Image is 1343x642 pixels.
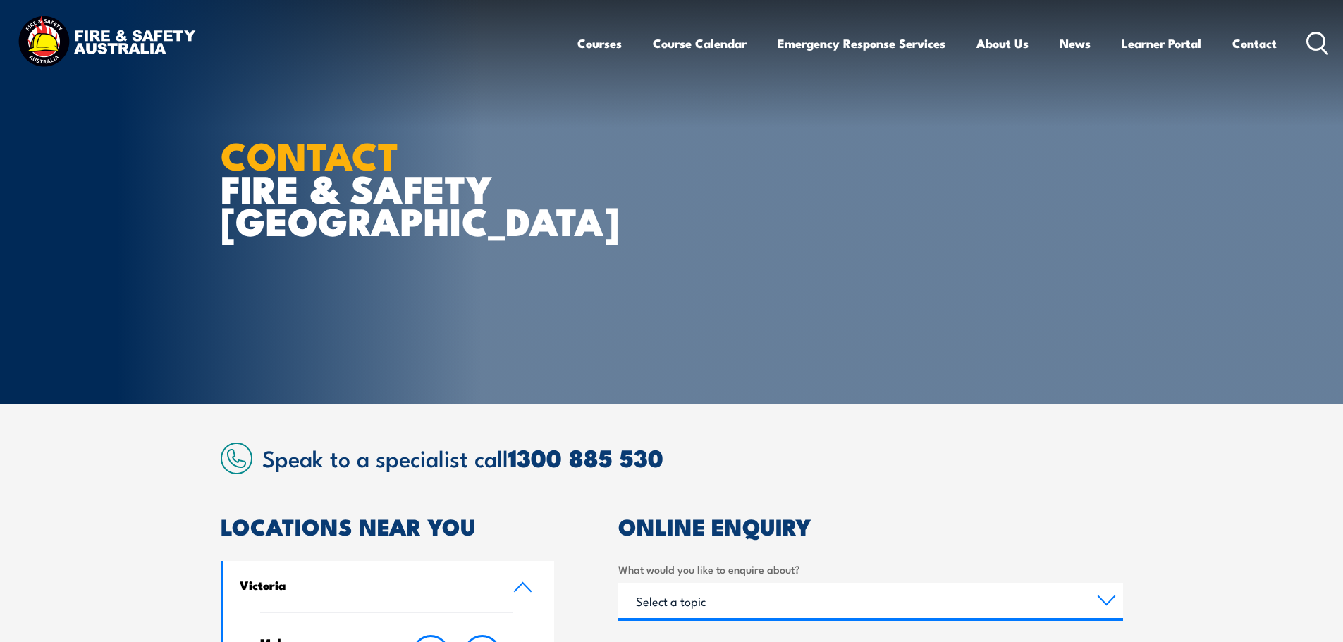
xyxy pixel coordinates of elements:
h1: FIRE & SAFETY [GEOGRAPHIC_DATA] [221,138,569,237]
h2: ONLINE ENQUIRY [618,516,1123,536]
a: Courses [577,25,622,62]
a: About Us [976,25,1029,62]
a: Emergency Response Services [778,25,945,62]
a: Contact [1232,25,1277,62]
h2: LOCATIONS NEAR YOU [221,516,555,536]
a: News [1060,25,1091,62]
h2: Speak to a specialist call [262,445,1123,470]
a: 1300 885 530 [508,438,663,476]
a: Learner Portal [1122,25,1201,62]
a: Course Calendar [653,25,747,62]
label: What would you like to enquire about? [618,561,1123,577]
a: Victoria [223,561,555,612]
strong: CONTACT [221,125,399,183]
h4: Victoria [240,577,492,593]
